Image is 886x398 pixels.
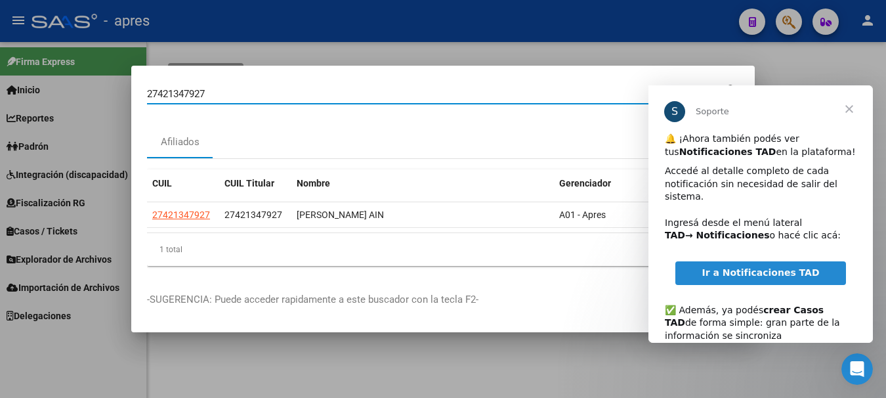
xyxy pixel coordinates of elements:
[841,353,873,385] iframe: Intercom live chat
[161,135,200,150] div: Afiliados
[224,178,274,188] span: CUIL Titular
[219,169,291,198] datatable-header-cell: CUIL Titular
[147,233,739,266] div: 1 total
[554,169,653,198] datatable-header-cell: Gerenciador
[16,206,208,296] div: ✅ Además, ya podés de forma simple: gran parte de la información se sincroniza automáticamente y ...
[648,85,873,343] iframe: Intercom live chat mensaje
[725,81,740,97] mat-icon: search
[147,292,739,307] p: -SUGERENCIA: Puede acceder rapidamente a este buscador con la tecla F2-
[297,208,549,223] div: [PERSON_NAME] AIN
[152,178,172,188] span: CUIL
[297,178,330,188] span: Nombre
[559,210,606,220] span: A01 - Apres
[559,178,611,188] span: Gerenciador
[224,210,282,220] span: 27421347927
[291,169,554,198] datatable-header-cell: Nombre
[147,169,219,198] datatable-header-cell: CUIL
[152,210,210,220] span: 27421347927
